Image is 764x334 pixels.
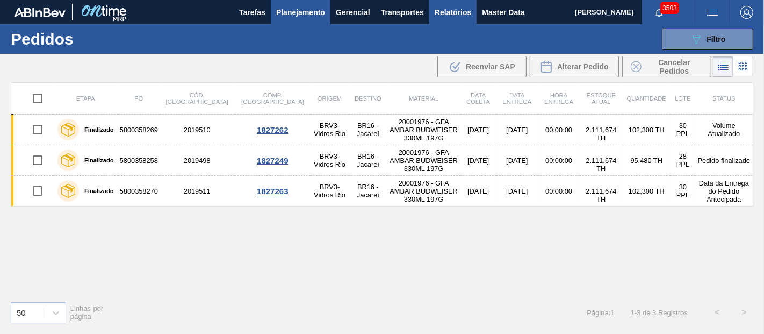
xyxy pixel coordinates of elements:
[241,92,304,105] span: Comp. [GEOGRAPHIC_DATA]
[349,176,387,207] td: BR16 - Jacareí
[79,157,114,164] label: Finalizado
[311,115,349,145] td: BRV3-Vidros Rio
[118,176,160,207] td: 5800358270
[586,126,617,142] span: 2.111,674 TH
[17,308,26,317] div: 50
[466,92,490,105] span: Data coleta
[712,95,735,102] span: Status
[538,145,580,176] td: 00:00:00
[707,35,726,44] span: Filtro
[11,176,753,207] a: Finalizado58003582702019511BRV3-Vidros RioBR16 - Jacareí20001976 - GFA AMBAR BUDWEISER 330ML 197G...
[671,145,695,176] td: 28 PPL
[349,145,387,176] td: BR16 - Jacareí
[731,299,758,326] button: >
[622,56,711,77] button: Cancelar Pedidos
[70,304,104,321] span: Linhas por página
[586,187,617,203] span: 2.111,674 TH
[586,157,617,173] span: 2.111,674 TH
[642,5,676,20] button: Notificações
[496,176,538,207] td: [DATE]
[622,56,711,77] div: Cancelar Pedidos em Massa
[587,309,614,317] span: Página : 1
[387,176,460,207] td: 20001976 - GFA AMBAR BUDWEISER 330ML 197G
[236,187,309,196] div: 1827263
[538,115,580,145] td: 00:00:00
[118,115,160,145] td: 5800358269
[160,145,235,176] td: 2019498
[79,126,114,133] label: Finalizado
[662,29,753,50] button: Filtro
[381,6,424,19] span: Transportes
[466,62,515,71] span: Reenviar SAP
[538,176,580,207] td: 00:00:00
[695,176,753,207] td: Data da Entrega do Pedido Antecipada
[435,6,471,19] span: Relatórios
[311,145,349,176] td: BRV3-Vidros Rio
[160,115,235,145] td: 2019510
[437,56,527,77] div: Reenviar SAP
[704,299,731,326] button: <
[276,6,325,19] span: Planejamento
[11,115,753,145] a: Finalizado58003582692019510BRV3-Vidros RioBR16 - Jacareí20001976 - GFA AMBAR BUDWEISER 330ML 197G...
[409,95,438,102] span: Material
[502,92,531,105] span: Data entrega
[660,2,679,14] span: 3503
[160,176,235,207] td: 2019511
[311,176,349,207] td: BRV3-Vidros Rio
[460,115,496,145] td: [DATE]
[713,56,733,77] div: Visão em Lista
[387,145,460,176] td: 20001976 - GFA AMBAR BUDWEISER 330ML 197G
[387,115,460,145] td: 20001976 - GFA AMBAR BUDWEISER 330ML 197G
[11,145,753,176] a: Finalizado58003582582019498BRV3-Vidros RioBR16 - Jacareí20001976 - GFA AMBAR BUDWEISER 330ML 197G...
[239,6,265,19] span: Tarefas
[236,125,309,134] div: 1827262
[76,95,95,102] span: Etapa
[460,176,496,207] td: [DATE]
[733,56,753,77] div: Visão em Cards
[336,6,370,19] span: Gerencial
[14,8,66,17] img: TNhmsLtSVTkK8tSr43FrP2fwEKptu5GPRR3wAAAABJRU5ErkJggg==
[496,115,538,145] td: [DATE]
[695,115,753,145] td: Volume Atualizado
[675,95,690,102] span: Lote
[706,6,719,19] img: userActions
[166,92,228,105] span: Cód. [GEOGRAPHIC_DATA]
[623,176,671,207] td: 102,300 TH
[460,145,496,176] td: [DATE]
[236,156,309,165] div: 1827249
[118,145,160,176] td: 5800358258
[79,188,114,194] label: Finalizado
[623,115,671,145] td: 102,300 TH
[627,95,666,102] span: Quantidade
[530,56,619,77] div: Alterar Pedido
[695,145,753,176] td: Pedido finalizado
[740,6,753,19] img: Logout
[557,62,609,71] span: Alterar Pedido
[11,33,163,45] h1: Pedidos
[623,145,671,176] td: 95,480 TH
[587,92,616,105] span: Estoque atual
[646,58,703,75] span: Cancelar Pedidos
[349,115,387,145] td: BR16 - Jacareí
[671,176,695,207] td: 30 PPL
[544,92,573,105] span: Hora Entrega
[355,95,381,102] span: Destino
[482,6,524,19] span: Master Data
[496,145,538,176] td: [DATE]
[671,115,695,145] td: 30 PPL
[318,95,342,102] span: Origem
[631,309,688,317] span: 1 - 3 de 3 Registros
[134,95,143,102] span: PO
